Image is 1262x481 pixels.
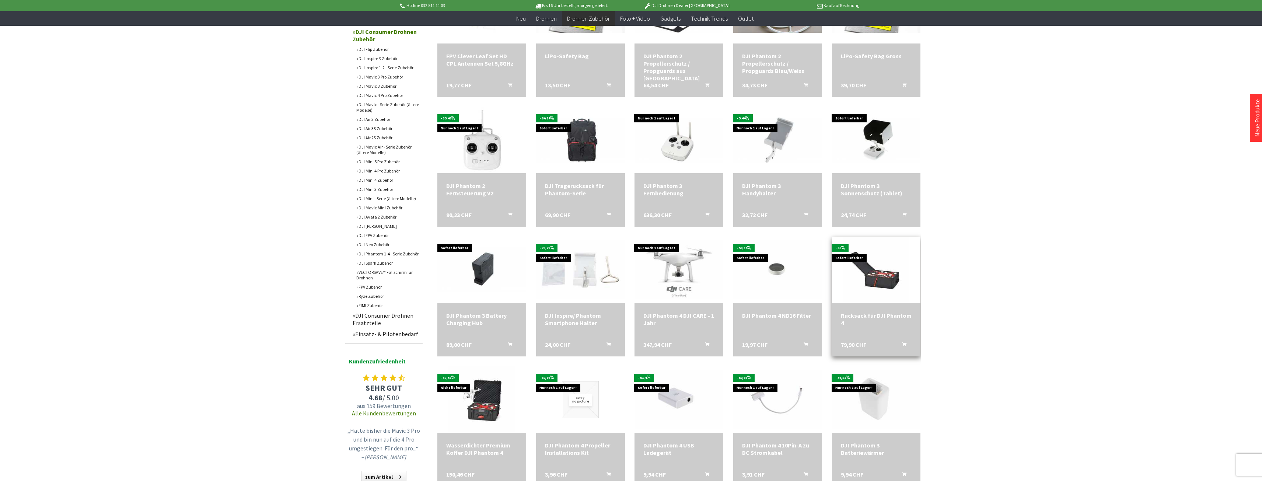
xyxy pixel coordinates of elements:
div: DJI Phantom 3 Battery Charging Hub [446,312,517,327]
a: DJI Phantom 2 Fernsteuerung V2 90,23 CHF In den Warenkorb [446,182,517,197]
a: Alle Kundenbewertungen [352,409,416,417]
button: In den Warenkorb [893,211,911,221]
a: FPV Clever Leaf Set HD CPL Antennen Set 5,8GHz 19,77 CHF In den Warenkorb [446,52,517,67]
span: 39,70 CHF [841,81,866,89]
a: DJI Inspire 1-2 - Serie Zubehör [353,63,423,72]
p: Kauf auf Rechnung [744,1,859,10]
div: FPV Clever Leaf Set HD CPL Antennen Set 5,8GHz [446,52,517,67]
button: In den Warenkorb [696,341,714,351]
a: Neu [511,11,531,26]
span: Foto + Video [620,15,650,22]
a: DJI Flip Zubehör [353,45,423,54]
em: [PERSON_NAME] [364,453,406,461]
a: DJI Phantom 2 Propellerschutz / Propguards aus [GEOGRAPHIC_DATA] 64,54 CHF In den Warenkorb [643,52,714,82]
div: DJI Phantom 3 Batteriewärmer [841,442,912,456]
a: DJI Mavic 3 Pro Zubehör [353,72,423,81]
div: DJI Phantom 3 Handyhalter [742,182,813,197]
button: In den Warenkorb [893,341,911,351]
a: DJI Phantom 4 DJI CARE - 1 Jahr 347,94 CHF In den Warenkorb [643,312,714,327]
a: Technik-Trends [686,11,733,26]
div: DJI Phantom 4 DJI CARE - 1 Jahr [643,312,714,327]
p: Hotline 032 511 11 03 [399,1,514,10]
a: DJI Spark Zubehör [353,258,423,268]
a: DJI Air 3S Zubehör [353,124,423,133]
a: DJI Air 2S Zubehör [353,133,423,142]
img: DJI Phantom 4 USB Ladegerät [635,370,723,429]
img: DJI Phantom 4 ND16 Filter [733,240,822,300]
div: DJI Phantom 3 Fernbedienung [643,182,714,197]
span: / 5.00 [345,393,423,402]
a: DJI Mini 4 Pro Zubehör [353,166,423,175]
span: 13,50 CHF [545,81,570,89]
a: Neue Produkte [1254,99,1261,137]
p: „Hatte bisher die Mavic 3 Pro und bin nun auf die 4 Pro umgestiegen. Für den pro...“ – [347,426,421,461]
img: DJI Phantom 3 Battery Charging Hub [437,247,526,292]
img: DJI Phantom 2 Fernsteuerung V2 [448,107,515,173]
a: VECTORSAVE™ Fallschirm für Drohnen [353,268,423,282]
a: DJI Consumer Drohnen Zubehör [349,26,423,45]
img: DJI Phantom 4 DJI CARE - 1 Jahr [635,240,723,300]
span: 4.68 [368,393,382,402]
a: Drohnen Zubehör [562,11,615,26]
button: In den Warenkorb [893,471,911,480]
img: DJI Phantom 3 Handyhalter [733,118,822,162]
a: LiPo-Safety Bag Gross 39,70 CHF In den Warenkorb [841,52,912,60]
span: 64,54 CHF [643,81,669,89]
a: DJI Phantom 3 Batteriewärmer 9,94 CHF In den Warenkorb [841,442,912,456]
button: In den Warenkorb [499,341,517,351]
button: In den Warenkorb [696,211,714,221]
div: DJI Tragerucksack für Phantom-Serie [545,182,616,197]
div: DJI Inspire/ Phantom Smartphone Halter [545,312,616,327]
span: SEHR GUT [345,383,423,393]
a: DJI Tragerucksack für Phantom-Serie 69,90 CHF In den Warenkorb [545,182,616,197]
span: 32,72 CHF [742,211,768,219]
a: DJI Inspire/ Phantom Smartphone Halter 24,00 CHF In den Warenkorb [545,312,616,327]
span: 79,90 CHF [841,341,866,348]
a: DJI Phantom 3 Fernbedienung 636,30 CHF In den Warenkorb [643,182,714,197]
a: DJI Mini 3 Zubehör [353,185,423,194]
span: Outlet [738,15,754,22]
div: DJI Phantom 4 ND16 Filter [742,312,813,319]
span: Drohnen [536,15,557,22]
a: DJI Mavic Air - Serie Zubehör (ältere Modelle) [353,142,423,157]
span: Technik-Trends [691,15,728,22]
span: aus 159 Bewertungen [345,402,423,409]
a: DJI Phantom 4 USB Ladegerät 9,94 CHF In den Warenkorb [643,442,714,456]
a: DJI Phantom 1-4 - Serie Zubehör [353,249,423,258]
span: 89,00 CHF [446,341,472,348]
div: DJI Phantom 4 10Pin-A zu DC Stromkabel [742,442,813,456]
span: 69,90 CHF [545,211,570,219]
div: Rucksack für DJI Phantom 4 [841,312,912,327]
a: FPV Zubehör [353,282,423,292]
a: DJI Phantom 2 Propellerschutz / Propguards Blau/Weiss 34,73 CHF In den Warenkorb [742,52,813,74]
button: In den Warenkorb [499,81,517,91]
span: 150,46 CHF [446,471,475,478]
a: Rucksack für DJI Phantom 4 79,90 CHF In den Warenkorb [841,312,912,327]
div: DJI Phantom 2 Propellerschutz / Propguards aus [GEOGRAPHIC_DATA] [643,52,714,82]
a: DJI [PERSON_NAME] [353,222,423,231]
img: DJI Phantom 4 Propeller Installations Kit [562,381,599,418]
img: Rucksack für DJI Phantom 4 [843,237,909,303]
button: In den Warenkorb [499,211,517,221]
a: Drohnen [531,11,562,26]
span: 24,74 CHF [841,211,866,219]
div: DJI Phantom 4 Propeller Installations Kit [545,442,616,456]
a: DJI Consumer Drohnen Ersatzteile [349,310,423,328]
a: DJI Phantom 3 Battery Charging Hub 89,00 CHF In den Warenkorb [446,312,517,327]
span: 24,00 CHF [545,341,570,348]
a: Ryze Zubehör [353,292,423,301]
span: 19,97 CHF [742,341,768,348]
a: DJI Neo Zubehör [353,240,423,249]
button: In den Warenkorb [598,81,615,91]
span: 19,77 CHF [446,81,472,89]
img: Wasserdichter Premium Koffer DJI Phantom 4 [448,366,515,433]
button: In den Warenkorb [598,341,615,351]
a: DJI Phantom 3 Handyhalter 32,72 CHF In den Warenkorb [742,182,813,197]
button: In den Warenkorb [696,81,714,91]
img: DJI Phantom 4 10Pin-A zu DC Stromkabel [733,370,822,429]
button: In den Warenkorb [598,211,615,221]
span: 9,94 CHF [841,471,863,478]
p: Bis 16 Uhr bestellt, morgen geliefert. [514,1,629,10]
div: LiPo-Safety Bag [545,52,616,60]
span: Drohnen Zubehör [567,15,610,22]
